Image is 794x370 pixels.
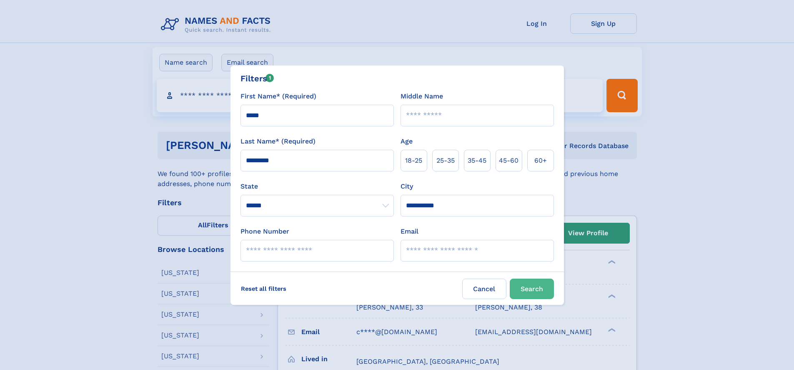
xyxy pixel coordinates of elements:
[401,136,413,146] label: Age
[240,72,274,85] div: Filters
[240,91,316,101] label: First Name* (Required)
[436,156,455,166] span: 25‑35
[401,91,443,101] label: Middle Name
[510,279,554,299] button: Search
[240,181,394,191] label: State
[534,156,547,166] span: 60+
[405,156,422,166] span: 18‑25
[240,136,316,146] label: Last Name* (Required)
[468,156,486,166] span: 35‑45
[499,156,518,166] span: 45‑60
[240,227,289,237] label: Phone Number
[235,279,292,299] label: Reset all filters
[401,227,418,237] label: Email
[401,181,413,191] label: City
[462,279,506,299] label: Cancel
